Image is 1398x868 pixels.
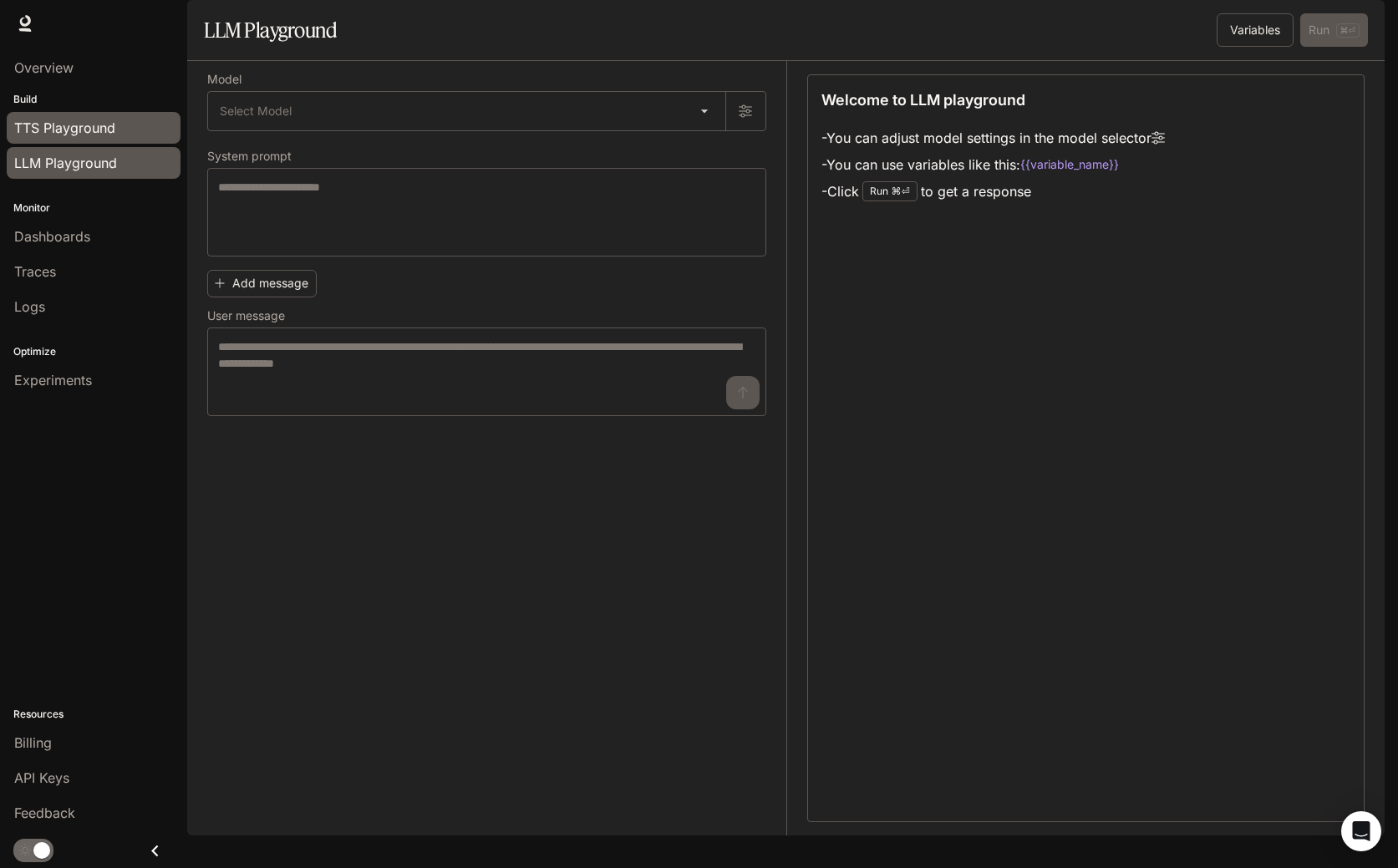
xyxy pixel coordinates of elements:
div: Run [862,181,918,201]
p: Welcome to LLM playground [821,89,1025,111]
div: Open Intercom Messenger [1341,811,1381,851]
li: - Click to get a response [821,178,1165,205]
div: Select Model [208,92,725,130]
span: Select Model [220,103,292,119]
h1: LLM Playground [204,13,337,47]
li: - You can use variables like this: [821,151,1165,178]
li: - You can adjust model settings in the model selector [821,124,1165,151]
p: Model [207,74,241,85]
button: Variables [1217,13,1294,47]
code: {{variable_name}} [1020,156,1119,173]
p: System prompt [207,150,292,162]
button: Add message [207,270,317,297]
p: ⌘⏎ [892,186,910,196]
p: User message [207,310,285,322]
